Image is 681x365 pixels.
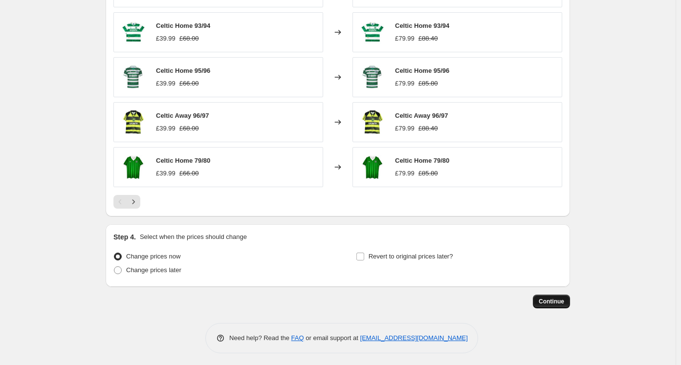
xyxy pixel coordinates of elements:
[179,34,199,43] strike: £68.00
[229,334,291,342] span: Need help? Read the
[156,34,176,43] div: £39.99
[418,169,438,178] strike: £85.80
[156,169,176,178] div: £39.99
[126,266,181,274] span: Change prices later
[156,67,210,74] span: Celtic Home 95/96
[395,22,449,29] span: Celtic Home 93/94
[179,169,199,178] strike: £66.00
[395,157,449,164] span: Celtic Home 79/80
[395,124,415,133] div: £79.99
[395,79,415,88] div: £79.99
[119,152,148,182] img: 1_bd80e512-1024-4c60-b621-7b017e38b531_80x.jpg
[140,232,247,242] p: Select when the prices should change
[119,63,148,92] img: 6_31e1062f-ded1-42d8-925b-bdd88ae3b0d7_80x.jpg
[360,334,468,342] a: [EMAIL_ADDRESS][DOMAIN_NAME]
[127,195,140,209] button: Next
[395,112,448,119] span: Celtic Away 96/97
[126,253,180,260] span: Change prices now
[358,63,387,92] img: 6_31e1062f-ded1-42d8-925b-bdd88ae3b0d7_80x.jpg
[291,334,304,342] a: FAQ
[418,34,438,43] strike: £88.40
[395,67,449,74] span: Celtic Home 95/96
[418,79,438,88] strike: £85.80
[395,34,415,43] div: £79.99
[358,107,387,137] img: 4_8290fbbb-e0b7-4b65-a7d4-1b68c208ecb0_80x.jpg
[179,79,199,88] strike: £66.00
[369,253,453,260] span: Revert to original prices later?
[156,157,210,164] span: Celtic Home 79/80
[113,195,140,209] nav: Pagination
[304,334,360,342] span: or email support at
[119,18,148,47] img: 9_384222d1-b428-41e9-8a23-396a20215221_80x.jpg
[539,298,564,305] span: Continue
[358,18,387,47] img: 9_384222d1-b428-41e9-8a23-396a20215221_80x.jpg
[156,22,210,29] span: Celtic Home 93/94
[156,112,209,119] span: Celtic Away 96/97
[119,107,148,137] img: 4_8290fbbb-e0b7-4b65-a7d4-1b68c208ecb0_80x.jpg
[113,232,136,242] h2: Step 4.
[395,169,415,178] div: £79.99
[358,152,387,182] img: 1_bd80e512-1024-4c60-b621-7b017e38b531_80x.jpg
[156,79,176,88] div: £39.99
[418,124,438,133] strike: £88.40
[179,124,199,133] strike: £68.00
[533,295,570,308] button: Continue
[156,124,176,133] div: £39.99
